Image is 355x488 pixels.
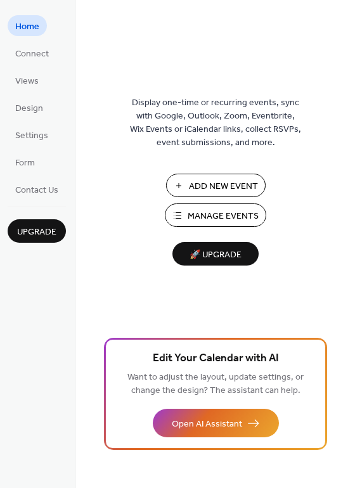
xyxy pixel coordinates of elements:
[15,75,39,88] span: Views
[172,418,242,431] span: Open AI Assistant
[127,369,304,399] span: Want to adjust the layout, update settings, or change the design? The assistant can help.
[8,97,51,118] a: Design
[8,70,46,91] a: Views
[8,219,66,243] button: Upgrade
[8,179,66,200] a: Contact Us
[8,124,56,145] a: Settings
[153,409,279,437] button: Open AI Assistant
[166,174,266,197] button: Add New Event
[15,184,58,197] span: Contact Us
[15,157,35,170] span: Form
[153,350,279,368] span: Edit Your Calendar with AI
[15,129,48,143] span: Settings
[189,180,258,193] span: Add New Event
[15,48,49,61] span: Connect
[15,102,43,115] span: Design
[17,226,56,239] span: Upgrade
[165,203,266,227] button: Manage Events
[130,96,301,150] span: Display one-time or recurring events, sync with Google, Outlook, Zoom, Eventbrite, Wix Events or ...
[188,210,259,223] span: Manage Events
[15,20,39,34] span: Home
[180,247,251,264] span: 🚀 Upgrade
[8,151,42,172] a: Form
[172,242,259,266] button: 🚀 Upgrade
[8,15,47,36] a: Home
[8,42,56,63] a: Connect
